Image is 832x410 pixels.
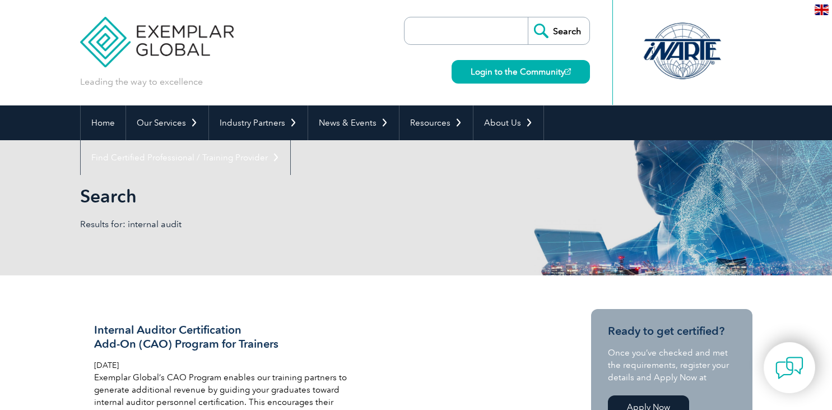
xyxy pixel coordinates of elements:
p: Results for: internal audit [80,218,416,231]
a: Find Certified Professional / Training Provider [81,140,290,175]
a: Our Services [126,105,208,140]
a: Industry Partners [209,105,308,140]
a: About Us [473,105,543,140]
a: Home [81,105,126,140]
a: News & Events [308,105,399,140]
h3: Ready to get certified? [608,324,736,338]
img: en [815,4,829,15]
img: contact-chat.png [775,354,803,382]
img: open_square.png [565,68,571,75]
span: [DATE] [94,361,119,370]
p: Once you’ve checked and met the requirements, register your details and Apply Now at [608,347,736,384]
p: Leading the way to excellence [80,76,203,88]
h1: Search [80,185,510,207]
h3: Internal Auditor Certification Add-On (CAO) Program for Trainers [94,323,360,351]
a: Resources [399,105,473,140]
input: Search [528,17,589,44]
a: Login to the Community [452,60,590,84]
